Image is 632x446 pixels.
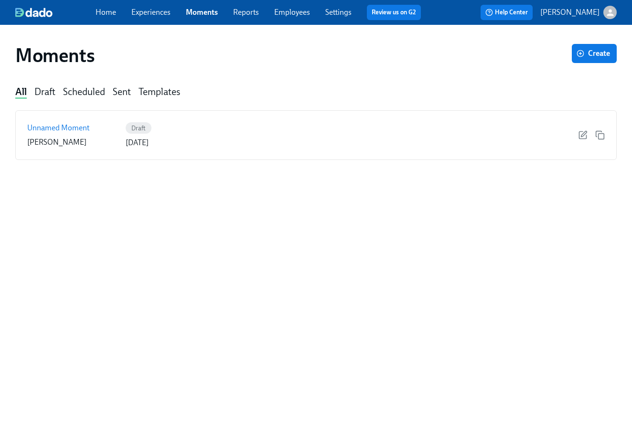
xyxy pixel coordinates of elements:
a: Experiences [131,8,171,17]
a: Home [96,8,116,17]
a: Reports [233,8,259,17]
button: Sent [113,86,131,99]
button: Create [572,44,617,63]
button: [PERSON_NAME] [540,6,617,19]
button: Scheduled [63,86,105,99]
button: Edit [578,130,588,140]
img: dado [15,8,53,17]
p: Unnamed Moment [27,123,89,133]
button: Templates [139,86,180,99]
span: Help Center [485,8,528,17]
button: Draft [34,86,55,99]
a: Review us on G2 [372,8,416,17]
p: [DATE] [126,138,149,148]
a: Settings [325,8,352,17]
span: Draft [126,125,151,132]
h1: Moments [15,44,95,67]
button: Duplicate [595,130,605,140]
a: Unnamed Moment[PERSON_NAME]Draft[DATE] [15,110,617,160]
p: [PERSON_NAME] [27,137,86,148]
a: dado [15,8,96,17]
p: [PERSON_NAME] [540,7,600,18]
a: Moments [186,8,218,17]
button: Review us on G2 [367,5,421,20]
button: Help Center [481,5,533,20]
a: Employees [274,8,310,17]
span: Create [578,49,610,58]
button: All [15,86,27,99]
